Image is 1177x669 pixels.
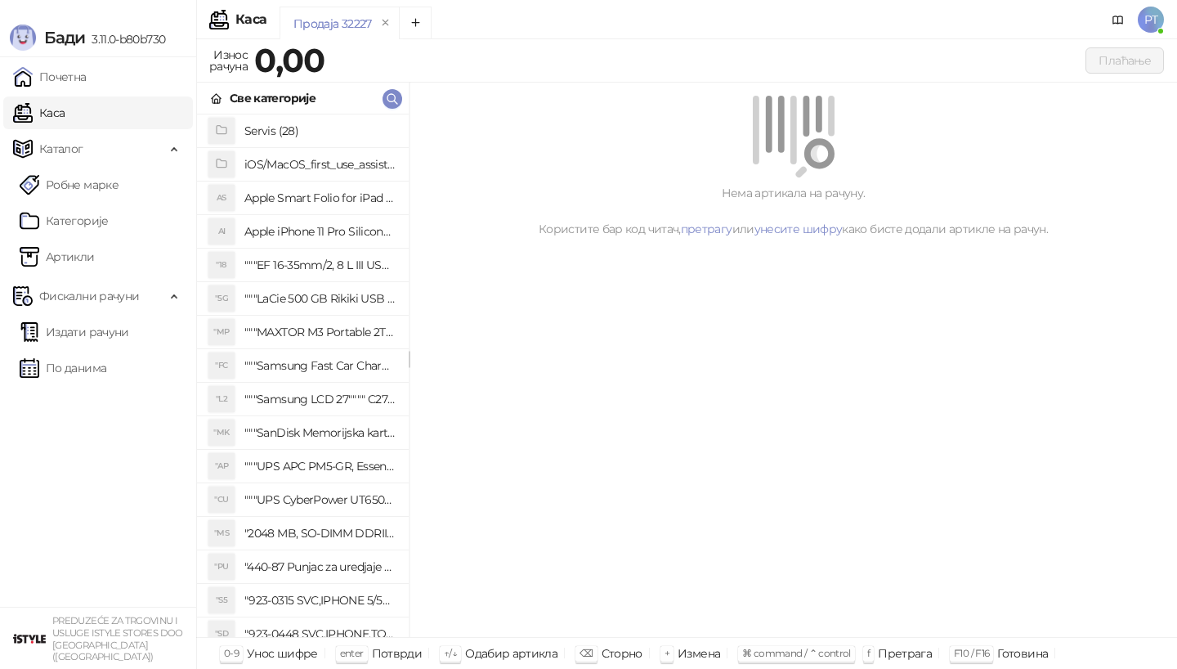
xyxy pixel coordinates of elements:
a: По данима [20,352,106,384]
div: "5G [208,285,235,312]
h4: Apple iPhone 11 Pro Silicone Case - Black [244,218,396,245]
a: Категорије [20,204,109,237]
h4: """UPS APC PM5-GR, Essential Surge Arrest,5 utic_nica""" [244,453,396,479]
div: AS [208,185,235,211]
button: Add tab [399,7,432,39]
span: Каталог [39,132,83,165]
span: 3.11.0-b80b730 [85,32,165,47]
h4: """SanDisk Memorijska kartica 256GB microSDXC sa SD adapterom SDSQXA1-256G-GN6MA - Extreme PLUS, ... [244,420,396,446]
span: f [867,647,870,659]
img: 64x64-companyLogo-77b92cf4-9946-4f36-9751-bf7bb5fd2c7d.png [13,622,46,655]
div: "CU [208,487,235,513]
a: Документација [1105,7,1131,33]
a: Каса [13,97,65,129]
a: ArtikliАртикли [20,240,95,273]
span: ↑/↓ [444,647,457,659]
button: Плаћање [1085,47,1164,74]
div: "18 [208,252,235,278]
small: PREDUZEĆE ZA TRGOVINU I USLUGE ISTYLE STORES DOO [GEOGRAPHIC_DATA] ([GEOGRAPHIC_DATA]) [52,615,183,662]
div: "MK [208,420,235,446]
div: Претрага [878,643,932,664]
h4: iOS/MacOS_first_use_assistance (4) [244,151,396,177]
div: Готовина [997,643,1048,664]
div: Измена [678,643,720,664]
h4: """Samsung Fast Car Charge Adapter, brzi auto punja_, boja crna""" [244,352,396,379]
div: "SD [208,621,235,647]
span: Бади [44,28,85,47]
div: Сторно [602,643,642,664]
div: Унос шифре [247,643,318,664]
h4: "923-0315 SVC,IPHONE 5/5S BATTERY REMOVAL TRAY Držač za iPhone sa kojim se otvara display [244,587,396,613]
div: "L2 [208,386,235,412]
div: grid [197,114,409,637]
h4: """Samsung LCD 27"""" C27F390FHUXEN""" [244,386,396,412]
span: + [665,647,669,659]
button: remove [375,16,396,30]
h4: """EF 16-35mm/2, 8 L III USM""" [244,252,396,278]
h4: "2048 MB, SO-DIMM DDRII, 667 MHz, Napajanje 1,8 0,1 V, Latencija CL5" [244,520,396,546]
div: Одабир артикла [465,643,557,664]
img: Logo [10,25,36,51]
span: F10 / F16 [954,647,989,659]
span: 0-9 [224,647,239,659]
span: PT [1138,7,1164,33]
h4: Apple Smart Folio for iPad mini (A17 Pro) - Sage [244,185,396,211]
a: унесите шифру [754,222,843,236]
div: "MS [208,520,235,546]
h4: "440-87 Punjac za uredjaje sa micro USB portom 4/1, Stand." [244,554,396,580]
div: Каса [235,13,266,26]
div: "AP [208,453,235,479]
span: enter [340,647,364,659]
a: Издати рачуни [20,316,129,348]
a: Робне марке [20,168,119,201]
div: AI [208,218,235,245]
div: "PU [208,554,235,580]
div: Нема артикала на рачуну. Користите бар код читач, или како бисте додали артикле на рачун. [429,184,1157,238]
span: ⌘ command / ⌃ control [742,647,851,659]
div: Све категорије [230,89,316,107]
h4: """LaCie 500 GB Rikiki USB 3.0 / Ultra Compact & Resistant aluminum / USB 3.0 / 2.5""""""" [244,285,396,312]
h4: """UPS CyberPower UT650EG, 650VA/360W , line-int., s_uko, desktop""" [244,487,396,513]
div: "FC [208,352,235,379]
h4: "923-0448 SVC,IPHONE,TOURQUE DRIVER KIT .65KGF- CM Šrafciger " [244,621,396,647]
h4: Servis (28) [244,118,396,144]
span: Фискални рачуни [39,280,139,312]
a: Почетна [13,61,87,93]
div: "MP [208,319,235,345]
div: Износ рачуна [206,44,251,77]
div: "S5 [208,587,235,613]
div: Продаја 32227 [293,15,372,33]
strong: 0,00 [254,40,324,80]
h4: """MAXTOR M3 Portable 2TB 2.5"""" crni eksterni hard disk HX-M201TCB/GM""" [244,319,396,345]
span: ⌫ [580,647,593,659]
div: Потврди [372,643,423,664]
a: претрагу [681,222,732,236]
